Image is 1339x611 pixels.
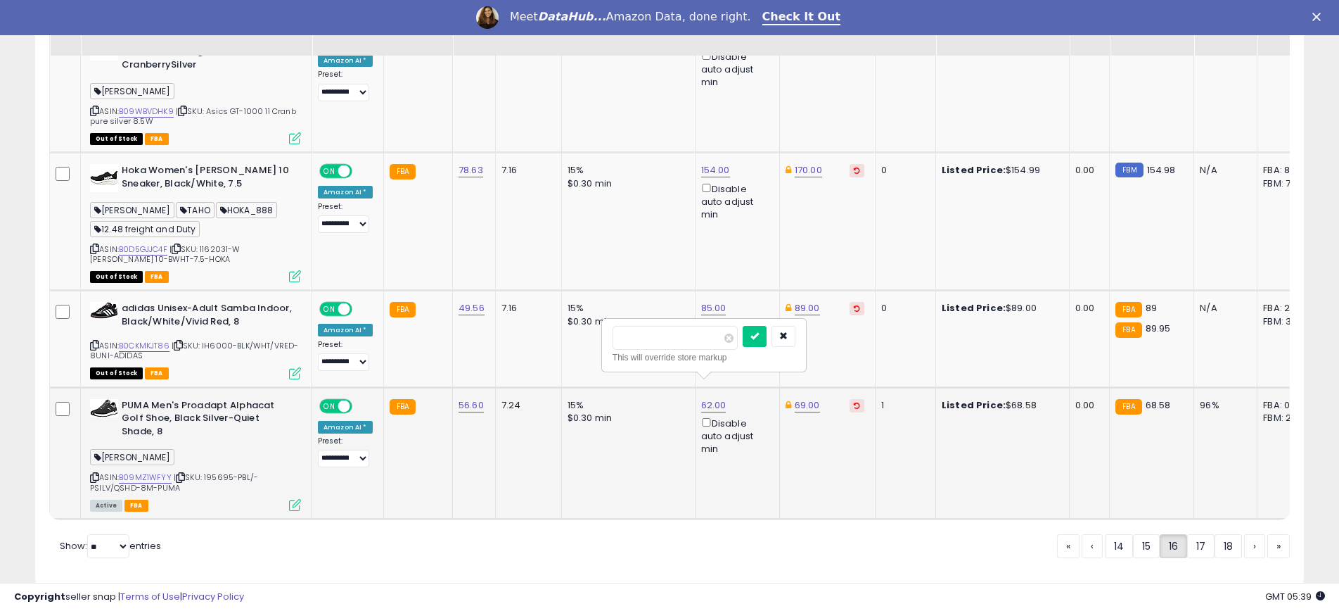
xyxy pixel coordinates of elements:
[90,133,143,145] span: All listings that are currently out of stock and unavailable for purchase on Amazon
[881,164,925,177] div: 0
[942,164,1058,177] div: $154.99
[701,415,769,456] div: Disable auto adjust min
[350,303,373,315] span: OFF
[1200,399,1246,412] div: 96%
[318,436,373,468] div: Preset:
[459,398,484,412] a: 56.60
[318,54,373,67] div: Amazon AI *
[1115,399,1141,415] small: FBA
[568,399,684,412] div: 15%
[1263,399,1309,412] div: FBA: 0
[613,351,795,365] div: This will override store markup
[701,163,730,177] a: 154.00
[122,399,293,442] b: PUMA Men's Proadapt Alphacat Golf Shoe, Black Silver-Quiet Shade, 8
[942,301,1006,315] b: Listed Price:
[318,202,373,234] div: Preset:
[1200,302,1246,315] div: N/A
[145,133,169,145] span: FBA
[1075,302,1098,315] div: 0.00
[90,164,301,281] div: ASIN:
[90,302,301,377] div: ASIN:
[942,302,1058,315] div: $89.00
[90,202,174,218] span: [PERSON_NAME]
[119,472,172,484] a: B09MZ1WFYY
[1263,177,1309,190] div: FBM: 7
[321,400,338,412] span: ON
[176,202,214,218] span: TAHO
[318,421,373,434] div: Amazon AI *
[1265,590,1325,603] span: 2025-10-7 05:39 GMT
[1146,322,1171,335] span: 89.95
[119,340,169,352] a: B0CKMKJT86
[1263,315,1309,328] div: FBM: 3
[795,301,820,315] a: 89.00
[538,10,606,23] i: DataHub...
[390,302,416,317] small: FBA
[701,181,769,222] div: Disable auto adjust min
[14,591,244,604] div: seller snap | |
[90,340,299,361] span: | SKU: IH6000-BLK/WHT/VRED-8UNI-ADIDAS
[90,32,301,144] div: ASIN:
[1075,164,1098,177] div: 0.00
[124,500,148,512] span: FBA
[881,399,925,412] div: 1
[459,163,483,177] a: 78.63
[1263,412,1309,424] div: FBM: 2
[1115,163,1143,177] small: FBM
[90,399,118,417] img: 417jtphx3CL._SL40_.jpg
[318,70,373,101] div: Preset:
[350,400,373,412] span: OFF
[501,399,551,412] div: 7.24
[701,49,769,89] div: Disable auto adjust min
[795,398,820,412] a: 69.00
[1276,539,1281,553] span: »
[1091,539,1094,553] span: ‹
[321,303,338,315] span: ON
[119,244,167,256] a: B0D5GJJC4F
[1133,534,1160,558] a: 15
[14,590,65,603] strong: Copyright
[501,302,551,315] div: 7.16
[90,399,301,510] div: ASIN:
[510,10,751,24] div: Meet Amazon Data, done right.
[1160,534,1187,558] a: 16
[90,83,174,99] span: [PERSON_NAME]
[568,315,684,328] div: $0.30 min
[321,165,338,177] span: ON
[795,163,822,177] a: 170.00
[122,302,293,332] b: adidas Unisex-Adult Samba Indoor, Black/White/Vivid Red, 8
[90,221,200,237] span: 12.48 freight and Duty
[1146,301,1157,315] span: 89
[182,590,244,603] a: Privacy Policy
[1253,539,1256,553] span: ›
[701,301,726,315] a: 85.00
[318,186,373,199] div: Amazon AI *
[1105,534,1133,558] a: 14
[145,367,169,379] span: FBA
[90,164,118,192] img: 31a2Mv03NFL._SL40_.jpg
[568,302,684,315] div: 15%
[119,106,174,118] a: B09WBVDHK9
[568,164,684,177] div: 15%
[1263,164,1309,177] div: FBA: 8
[90,367,143,379] span: All listings that are currently out of stock and unavailable for purchase on Amazon
[1200,164,1246,177] div: N/A
[350,165,373,177] span: OFF
[881,302,925,315] div: 0
[942,163,1006,177] b: Listed Price:
[390,399,416,415] small: FBA
[701,398,726,412] a: 62.00
[90,244,241,265] span: | SKU: 1162031-W [PERSON_NAME] 10-BWHT-7.5-HOKA
[318,340,373,372] div: Preset:
[90,302,118,319] img: 41-cwW-8KEL._SL40_.jpg
[1066,539,1070,553] span: «
[90,449,174,465] span: [PERSON_NAME]
[390,164,416,179] small: FBA
[1146,398,1171,412] span: 68.58
[476,6,499,29] img: Profile image for Georgie
[1187,534,1215,558] a: 17
[459,301,485,315] a: 49.56
[90,106,296,127] span: | SKU: Asics GT-1000 11 Cranb pure silver 8.5W
[120,590,180,603] a: Terms of Use
[90,500,122,512] span: All listings currently available for purchase on Amazon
